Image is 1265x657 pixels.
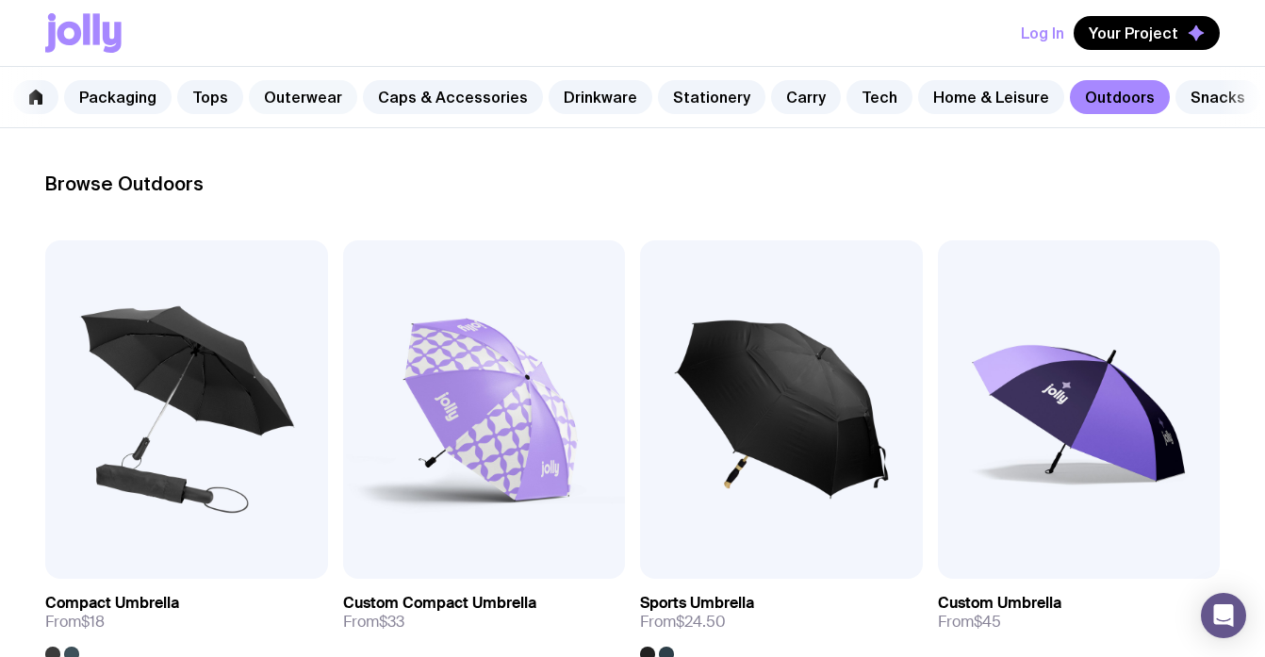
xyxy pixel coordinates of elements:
a: Carry [771,80,841,114]
h2: Browse Outdoors [45,172,1220,195]
h3: Compact Umbrella [45,594,179,613]
a: Home & Leisure [918,80,1064,114]
a: Stationery [658,80,765,114]
a: Tech [846,80,912,114]
a: Snacks [1175,80,1260,114]
button: Log In [1021,16,1064,50]
h3: Custom Compact Umbrella [343,594,536,613]
a: Tops [177,80,243,114]
a: Custom UmbrellaFrom$45 [938,579,1221,647]
a: Drinkware [549,80,652,114]
span: From [938,613,1001,632]
a: Custom Compact UmbrellaFrom$33 [343,579,626,647]
span: $24.50 [676,612,726,632]
div: Open Intercom Messenger [1201,593,1246,638]
a: Outerwear [249,80,357,114]
a: Packaging [64,80,172,114]
span: $33 [379,612,404,632]
a: Outdoors [1070,80,1170,114]
h3: Sports Umbrella [640,594,754,613]
span: From [343,613,404,632]
span: From [45,613,105,632]
a: Caps & Accessories [363,80,543,114]
button: Your Project [1074,16,1220,50]
span: $45 [974,612,1001,632]
span: From [640,613,726,632]
span: Your Project [1089,24,1178,42]
span: $18 [81,612,105,632]
h3: Custom Umbrella [938,594,1061,613]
